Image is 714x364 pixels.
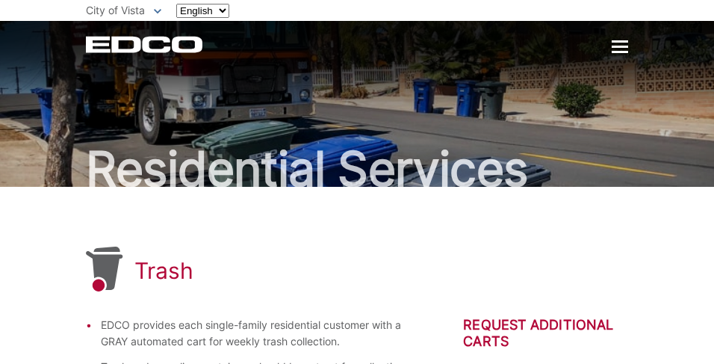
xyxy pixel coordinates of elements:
[463,317,628,350] h2: Request Additional Carts
[86,145,628,193] h2: Residential Services
[86,36,205,53] a: EDCD logo. Return to the homepage.
[176,4,229,18] select: Select a language
[134,257,193,284] h1: Trash
[86,4,145,16] span: City of Vista
[101,317,415,350] li: EDCO provides each single-family residential customer with a GRAY automated cart for weekly trash...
